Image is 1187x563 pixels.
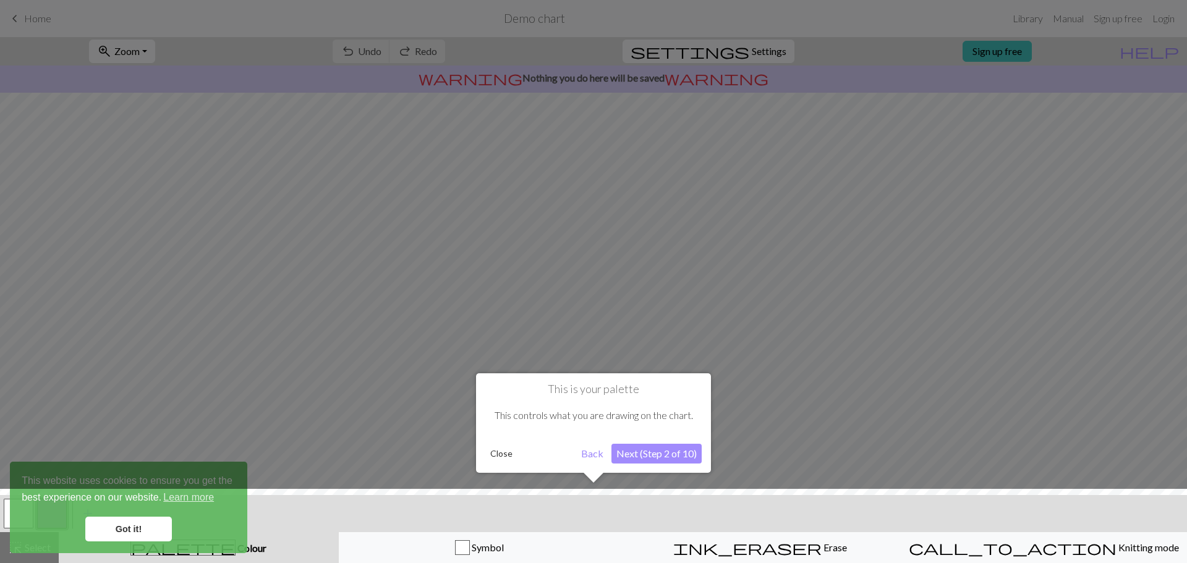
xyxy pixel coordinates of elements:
button: Close [485,444,517,463]
button: Back [576,444,608,464]
h1: This is your palette [485,383,702,396]
div: This controls what you are drawing on the chart. [485,396,702,434]
div: This is your palette [476,373,711,473]
button: Next (Step 2 of 10) [611,444,702,464]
